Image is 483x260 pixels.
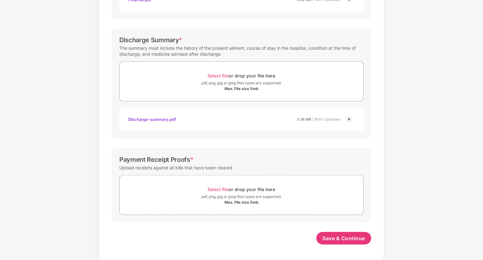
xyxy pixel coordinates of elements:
[208,187,229,192] span: Select file
[323,235,365,242] span: Save & Continue
[202,80,281,86] div: pdf, png, jpg or jpeg files types are supported.
[208,71,276,80] div: or drop your file here
[120,180,363,210] span: Select fileor drop your file herepdf, png, jpg or jpeg files types are supported.Max. File size 5mb
[119,163,232,172] div: Upload receipts against all bills that have been cleared
[316,232,372,245] button: Save & Continue
[119,36,182,44] div: Discharge Summary
[128,114,176,125] div: Discharge-summary.pdf
[345,116,353,123] img: svg+xml;base64,PHN2ZyBpZD0iQ3Jvc3MtMjR4MjQiIHhtbG5zPSJodHRwOi8vd3d3LnczLm9yZy8yMDAwL3N2ZyIgd2lkdG...
[208,185,276,194] div: or drop your file here
[120,66,363,96] span: Select fileor drop your file herepdf, png, jpg or jpeg files types are supported.Max. File size 5mb
[224,200,259,205] div: Max. File size 5mb
[119,44,364,58] div: The summary must include the history of the present ailment, course of stay in the hospital, cond...
[224,86,259,91] div: Max. File size 5mb
[312,117,340,122] span: | 100% Uploaded
[297,117,311,122] span: 0.36 MB
[202,194,281,200] div: pdf, png, jpg or jpeg files types are supported.
[208,73,229,78] span: Select file
[119,156,194,163] div: Payment Receipt Proofs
